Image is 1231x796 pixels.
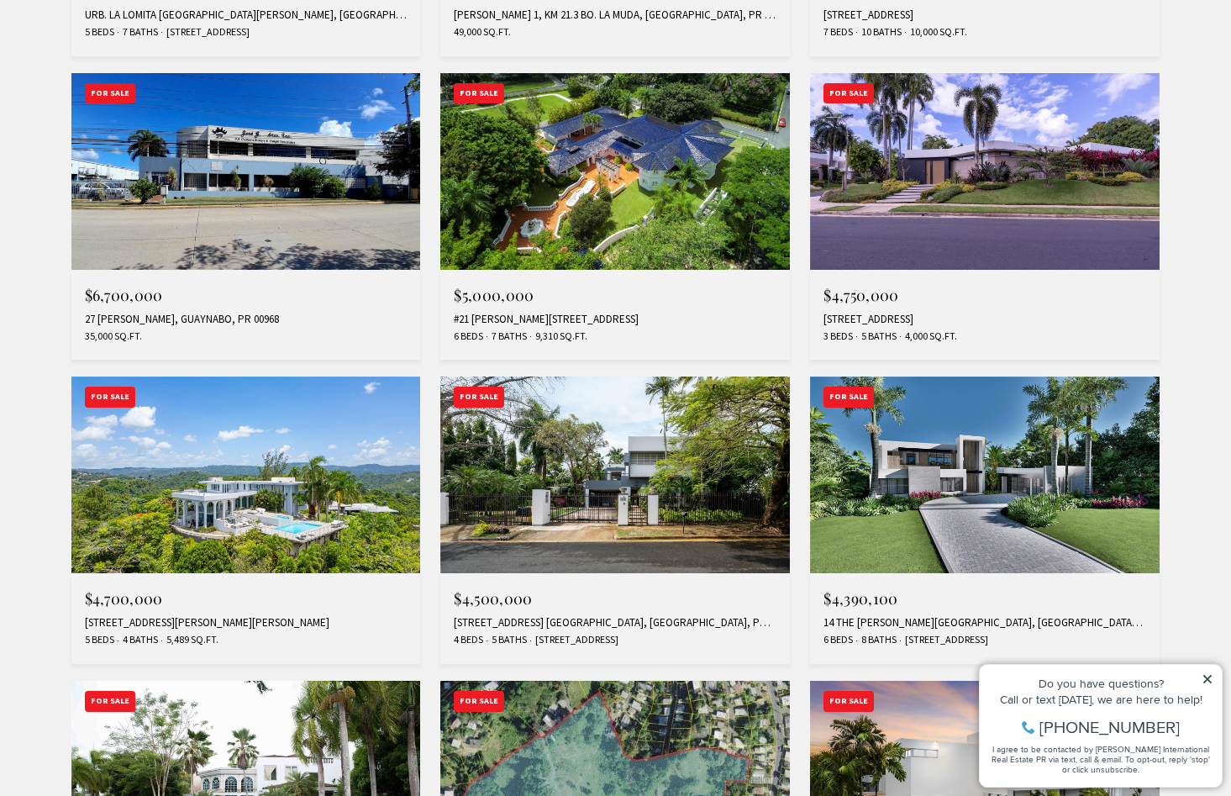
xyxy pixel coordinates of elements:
div: #21 [PERSON_NAME][STREET_ADDRESS] [454,313,776,326]
div: [STREET_ADDRESS][PERSON_NAME][PERSON_NAME] [85,616,408,630]
div: For Sale [85,83,135,104]
div: For Sale [85,387,135,408]
div: For Sale [823,387,874,408]
div: Do you have questions? [18,38,243,50]
div: For Sale [823,691,874,712]
span: [PHONE_NUMBER] [69,79,209,96]
span: 3 Beds [823,329,853,344]
span: 8 Baths [857,633,897,647]
span: I agree to be contacted by [PERSON_NAME] International Real Estate PR via text, call & email. To ... [21,103,239,135]
span: [STREET_ADDRESS] [531,633,618,647]
div: Call or text [DATE], we are here to help! [18,54,243,66]
span: 10,000 Sq.Ft. [906,25,967,40]
a: For Sale For Sale $5,000,000 #21 [PERSON_NAME][STREET_ADDRESS] 6 Beds 7 Baths 9,310 Sq.Ft. [440,73,790,361]
span: $4,500,000 [454,588,532,609]
span: $4,750,000 [823,285,898,305]
div: [STREET_ADDRESS] [GEOGRAPHIC_DATA], [GEOGRAPHIC_DATA], PR 00966 [454,616,776,630]
span: [STREET_ADDRESS] [162,25,250,40]
span: 6 Beds [454,329,483,344]
span: 4 Baths [118,633,158,647]
span: 5 Beds [85,633,114,647]
span: $5,000,000 [454,285,534,305]
div: For Sale [454,83,504,104]
span: $4,390,100 [823,588,897,609]
div: For Sale [85,691,135,712]
span: 4,000 Sq.Ft. [901,329,957,344]
span: 5 Baths [857,329,897,344]
a: For Sale For Sale $4,750,000 [STREET_ADDRESS] 3 Beds 5 Baths 4,000 Sq.Ft. [810,73,1160,361]
span: 7 Beds [823,25,853,40]
span: 6 Beds [823,633,853,647]
img: For Sale [71,73,421,270]
img: For Sale [810,73,1160,270]
div: [STREET_ADDRESS] [823,8,1146,22]
a: For Sale For Sale $6,700,000 27 [PERSON_NAME], GUAYNABO, PR 00968 35,000 Sq.Ft. [71,73,421,361]
a: For Sale For Sale $4,700,000 [STREET_ADDRESS][PERSON_NAME][PERSON_NAME] 5 Beds 4 Baths 5,489 Sq.Ft. [71,377,421,664]
span: 9,310 Sq.Ft. [531,329,587,344]
div: 27 [PERSON_NAME], GUAYNABO, PR 00968 [85,313,408,326]
img: For Sale [810,377,1160,573]
img: For Sale [440,377,790,573]
div: [STREET_ADDRESS] [823,313,1146,326]
a: For Sale For Sale $4,390,100 14 THE [PERSON_NAME][GEOGRAPHIC_DATA], [GEOGRAPHIC_DATA], PR 00971 6... [810,377,1160,664]
div: For Sale [823,83,874,104]
span: 49,000 Sq.Ft. [454,25,511,40]
span: $4,700,000 [85,588,163,609]
img: For Sale [71,377,421,573]
div: URB. LA LOMITA [GEOGRAPHIC_DATA][PERSON_NAME], [GEOGRAPHIC_DATA], PR 00969 [85,8,408,22]
span: 10 Baths [857,25,902,40]
div: [PERSON_NAME] 1, KM 21.3 BO. LA MUDA, [GEOGRAPHIC_DATA], PR 00969 [454,8,776,22]
span: 5 Baths [487,633,527,647]
img: For Sale [440,73,790,270]
div: For Sale [454,387,504,408]
span: 5 Beds [85,25,114,40]
div: For Sale [454,691,504,712]
div: 14 THE [PERSON_NAME][GEOGRAPHIC_DATA], [GEOGRAPHIC_DATA], PR 00971 [823,616,1146,630]
span: 35,000 Sq.Ft. [85,329,142,344]
span: 4 Beds [454,633,483,647]
span: [STREET_ADDRESS] [901,633,988,647]
span: 7 Baths [118,25,158,40]
span: $6,700,000 [85,285,163,305]
a: For Sale For Sale $4,500,000 [STREET_ADDRESS] [GEOGRAPHIC_DATA], [GEOGRAPHIC_DATA], PR 00966 4 Be... [440,377,790,664]
span: 7 Baths [487,329,527,344]
span: 5,489 Sq.Ft. [162,633,218,647]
